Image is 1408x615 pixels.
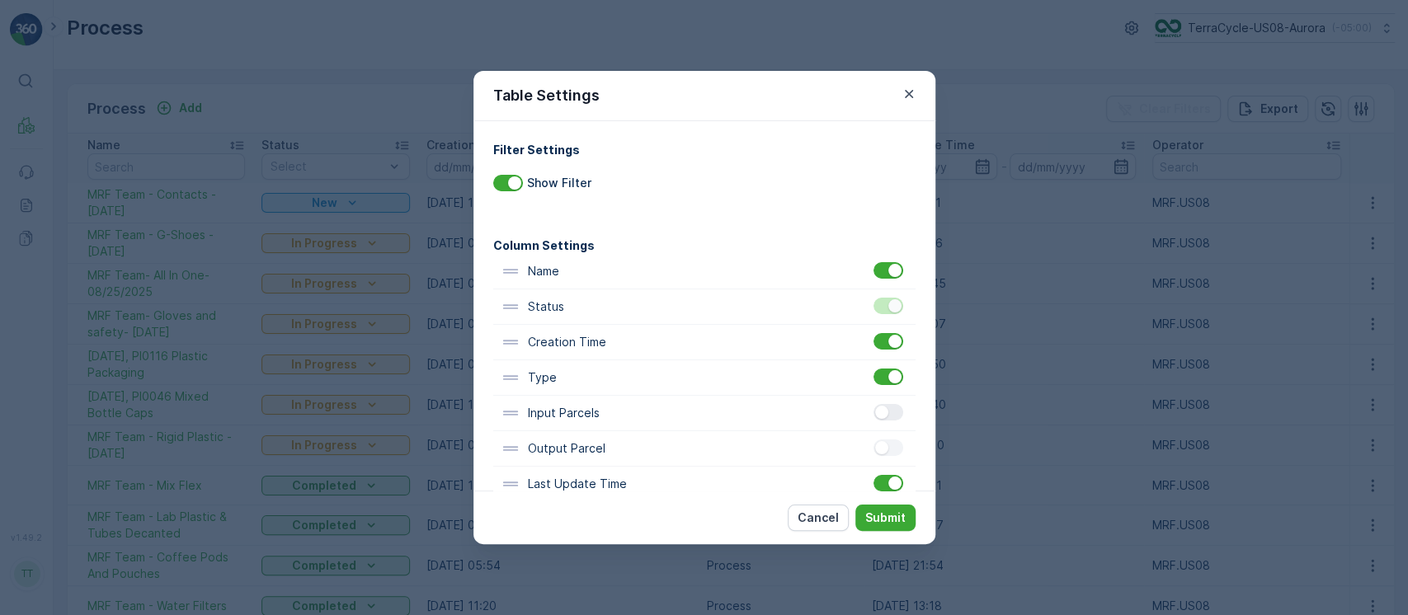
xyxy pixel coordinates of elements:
[865,509,906,526] p: Submit
[493,467,916,502] div: Last Update Time
[788,505,849,531] button: Cancel
[528,440,605,457] p: Output Parcel
[493,431,916,467] div: Output Parcel
[493,141,916,158] h4: Filter Settings
[493,289,916,325] div: Status
[798,509,839,526] p: Cancel
[528,405,600,421] p: Input Parcels
[855,505,916,531] button: Submit
[528,334,606,350] p: Creation Time
[528,263,559,279] p: Name
[528,369,557,386] p: Type
[493,396,916,431] div: Input Parcels
[493,360,916,396] div: Type
[493,254,916,289] div: Name
[493,325,916,360] div: Creation Time
[527,175,591,191] p: Show Filter
[528,476,627,492] p: Last Update Time
[493,84,600,107] p: Table Settings
[493,237,916,254] h4: Column Settings
[528,298,564,315] p: Status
